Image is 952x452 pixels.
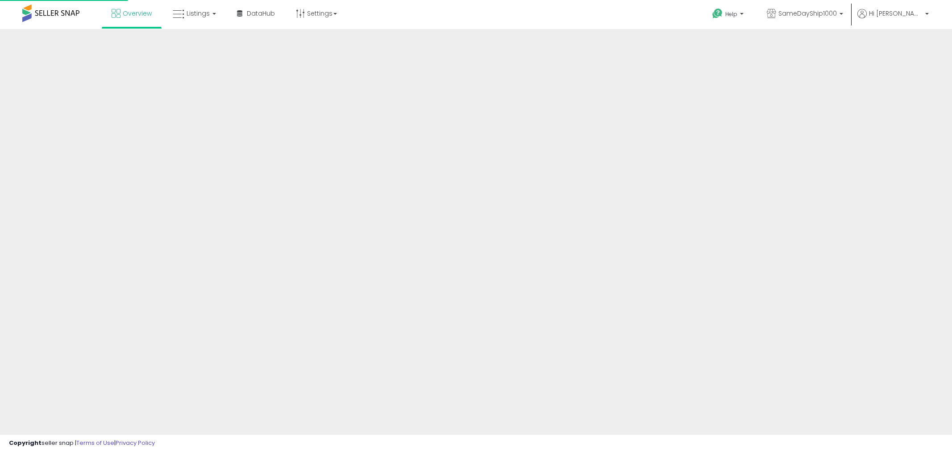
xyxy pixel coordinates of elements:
[857,9,929,29] a: Hi [PERSON_NAME]
[778,9,837,18] span: SameDayShip1000
[187,9,210,18] span: Listings
[247,9,275,18] span: DataHub
[705,1,752,29] a: Help
[712,8,723,19] i: Get Help
[123,9,152,18] span: Overview
[725,10,737,18] span: Help
[869,9,923,18] span: Hi [PERSON_NAME]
